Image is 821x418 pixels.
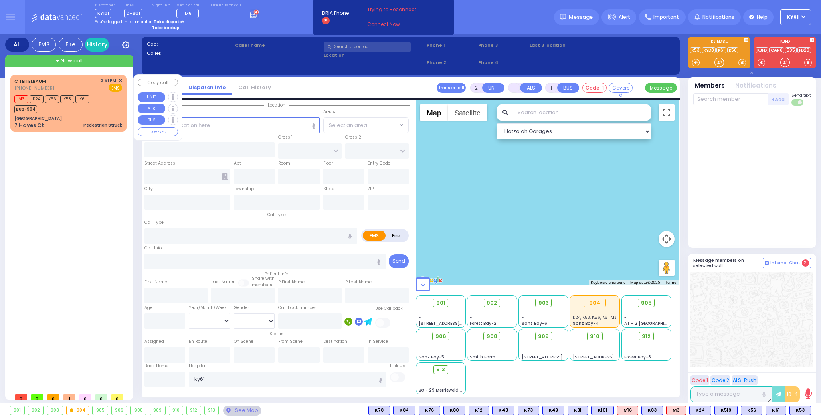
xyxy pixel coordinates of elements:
[75,95,89,103] span: K61
[15,394,27,400] span: 0
[234,305,249,311] label: Gender
[617,406,638,415] div: ALS
[766,406,786,415] div: K61
[756,47,768,53] a: KJFD
[32,38,56,52] div: EMS
[169,406,183,415] div: 910
[436,366,445,374] span: 913
[418,275,444,285] a: Open this area in Google Maps (opens a new window)
[542,406,564,415] div: BLS
[187,406,201,415] div: 912
[482,83,504,93] button: UNIT
[591,406,614,415] div: BLS
[702,14,734,21] span: Notifications
[119,77,122,84] span: ✕
[619,14,630,21] span: Alert
[690,47,701,53] a: K53
[144,338,164,345] label: Assigned
[329,121,367,129] span: Select an area
[264,102,289,108] span: Location
[144,363,168,369] label: Back Home
[573,314,617,320] span: K24, K53, K56, K61, M3
[234,186,254,192] label: Township
[95,9,111,18] span: KY101
[419,387,463,393] span: BG - 29 Merriewold S.
[28,406,44,415] div: 902
[150,406,165,415] div: 909
[617,406,638,415] div: M16
[642,332,651,340] span: 912
[641,406,663,415] div: BLS
[419,375,421,381] span: -
[152,3,170,8] label: Night unit
[368,406,390,415] div: BLS
[492,406,514,415] div: BLS
[645,83,677,93] button: Message
[582,83,607,93] button: Code-1
[59,38,83,52] div: Fire
[10,406,24,415] div: 901
[591,406,614,415] div: K101
[144,279,167,285] label: First Name
[176,3,202,8] label: Medic on call
[522,308,524,314] span: -
[124,3,142,8] label: Lines
[368,160,390,167] label: Entry Code
[735,81,777,90] button: Notifications
[235,42,321,49] label: Caller name
[689,406,711,415] div: BLS
[363,231,386,241] label: EMS
[101,78,116,84] span: 3:51 PM
[278,279,305,285] label: P First Name
[367,6,431,13] span: Trying to Reconnect...
[252,282,272,288] span: members
[83,122,122,128] div: Pedestrian Struck
[791,92,811,98] span: Send text
[419,308,421,314] span: -
[144,117,320,133] input: Search location here
[234,338,253,345] label: On Scene
[419,406,440,415] div: BLS
[568,406,588,415] div: BLS
[766,406,786,415] div: BLS
[520,83,542,93] button: ALS
[624,348,627,354] span: -
[111,394,123,400] span: 0
[716,47,726,53] a: K61
[435,332,446,340] span: 906
[560,14,566,20] img: message.svg
[714,406,738,415] div: K519
[138,127,178,136] button: COVERED
[714,406,738,415] div: BLS
[45,95,59,103] span: K56
[624,320,683,326] span: AT - 2 [GEOGRAPHIC_DATA]
[763,258,811,268] button: Internal Chat 2
[345,134,361,141] label: Cross 2
[785,47,797,53] a: 595
[144,305,152,311] label: Age
[112,406,127,415] div: 906
[522,348,524,354] span: -
[419,314,421,320] span: -
[368,338,388,345] label: In Service
[185,10,192,16] span: M6
[147,50,233,57] label: Caller:
[419,354,444,360] span: Sanz Bay-5
[56,57,83,65] span: + New call
[144,160,175,167] label: Street Address
[232,84,277,91] a: Call History
[448,104,487,121] button: Show satellite imagery
[30,95,44,103] span: K24
[624,342,627,348] span: -
[31,394,43,400] span: 0
[368,186,374,192] label: ZIP
[518,406,539,415] div: K73
[93,406,108,415] div: 905
[470,348,472,354] span: -
[666,406,686,415] div: M3
[85,38,109,52] a: History
[14,95,28,103] span: M3
[568,406,588,415] div: K31
[131,406,146,415] div: 908
[419,348,421,354] span: -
